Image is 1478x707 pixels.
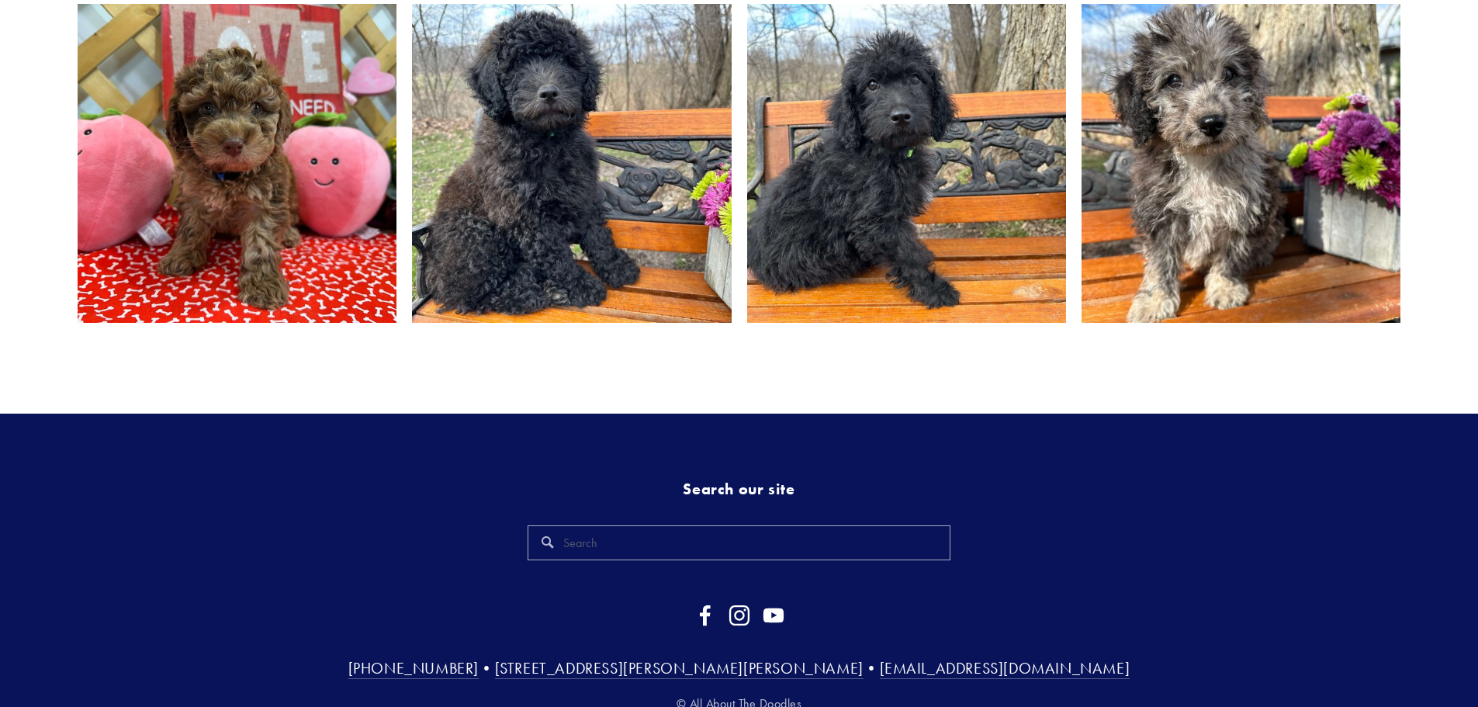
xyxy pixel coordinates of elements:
[1028,4,1453,323] img: Maury 21.jpg
[683,480,794,498] strong: Search our site
[694,605,716,626] a: Facebook
[78,658,1400,678] h3: • •
[694,4,1119,323] img: Miles 20.jpg
[495,659,864,679] a: [STREET_ADDRESS][PERSON_NAME][PERSON_NAME]
[729,605,750,626] a: Instagram
[348,659,479,679] a: [PHONE_NUMBER]
[880,659,1130,679] a: [EMAIL_ADDRESS][DOMAIN_NAME]
[763,605,784,626] a: YouTube
[528,525,951,560] input: Search
[25,4,450,323] img: Marty 13.jpg
[359,4,784,323] img: Murphy 22.jpg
